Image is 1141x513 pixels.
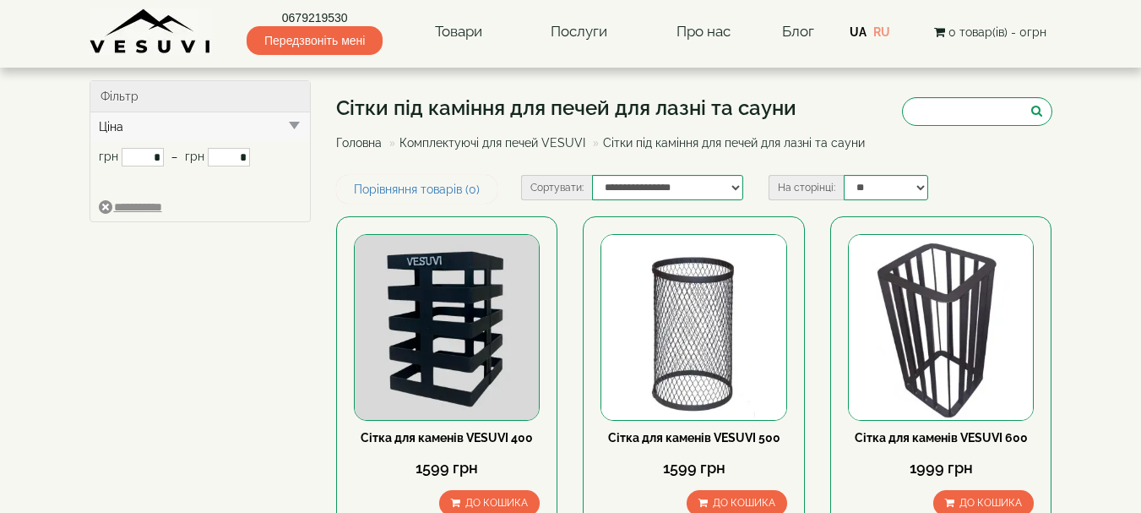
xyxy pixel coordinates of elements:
[90,8,212,55] img: Завод VESUVI
[948,25,1046,39] span: 0 товар(ів) - 0грн
[589,134,865,151] li: Сітки під каміння для печей для лазні та сауни
[90,81,311,112] div: Фільтр
[247,9,383,26] a: 0679219530
[782,23,814,40] a: Блог
[336,136,382,150] a: Головна
[521,175,592,200] label: Сортувати:
[465,497,528,509] span: До кошика
[873,25,890,39] a: RU
[713,497,775,509] span: До кошика
[354,457,540,479] div: 1599 грн
[355,235,539,419] img: Сітка для каменів VESUVI 400
[848,457,1034,479] div: 1999 грн
[399,136,585,150] a: Комплектуючі для печей VESUVI
[336,175,497,204] a: Порівняння товарів (0)
[336,97,877,119] h1: Сітки під каміння для печей для лазні та сауни
[850,25,867,39] a: UA
[247,26,383,55] span: Передзвоніть мені
[534,13,624,52] a: Послуги
[855,431,1028,445] a: Сітка для каменів VESUVI 600
[185,150,204,163] span: грн
[601,235,785,419] img: Сітка для каменів VESUVI 500
[660,13,747,52] a: Про нас
[90,112,311,141] div: Ціна
[769,175,844,200] label: На сторінці:
[959,497,1022,509] span: До кошика
[418,13,499,52] a: Товари
[361,431,533,445] a: Сітка для каменів VESUVI 400
[171,150,177,163] span: –
[849,235,1033,419] img: Сітка для каменів VESUVI 600
[99,150,118,163] span: грн
[600,457,786,479] div: 1599 грн
[608,431,780,445] a: Сітка для каменів VESUVI 500
[929,23,1051,41] button: 0 товар(ів) - 0грн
